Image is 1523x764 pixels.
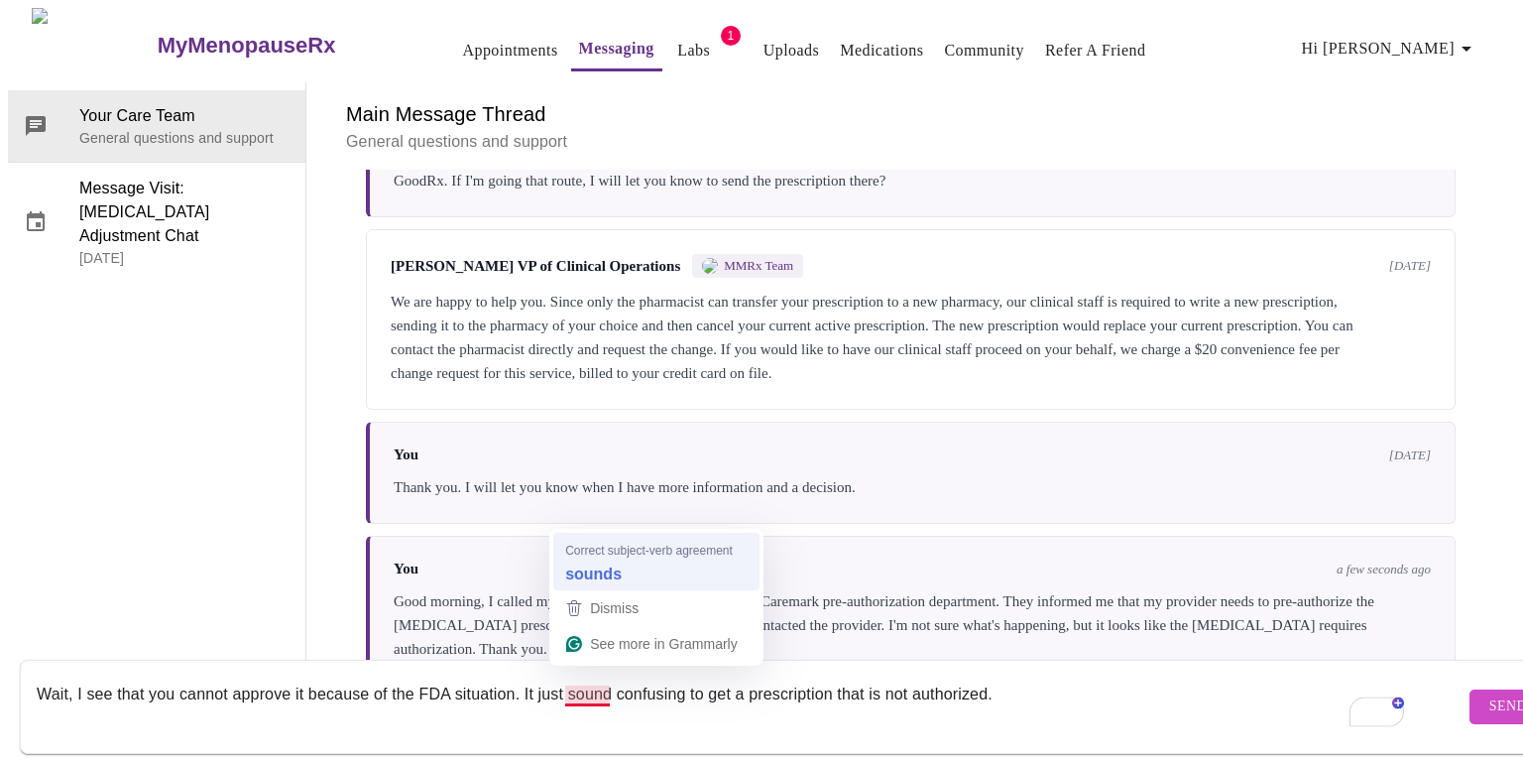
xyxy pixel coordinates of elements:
span: You [394,561,418,577]
a: Uploads [763,37,820,64]
span: Hi [PERSON_NAME] [1302,35,1478,63]
a: Messaging [579,35,654,63]
h6: Main Message Thread [346,98,1475,130]
span: Message Visit: [MEDICAL_DATA] Adjustment Chat [79,177,290,248]
a: Medications [840,37,923,64]
p: General questions and support [346,130,1475,154]
span: You [394,446,418,463]
div: We are happy to help you. Since only the pharmacist can transfer your prescription to a new pharm... [391,290,1431,385]
button: Uploads [756,31,828,70]
button: Messaging [571,29,662,71]
img: MMRX [702,258,718,274]
button: Community [936,31,1032,70]
button: Labs [662,31,726,70]
textarea: To enrich screen reader interactions, please activate Accessibility in Grammarly extension settings [37,675,1464,738]
button: Hi [PERSON_NAME] [1294,29,1486,68]
div: Your Care TeamGeneral questions and support [8,90,305,162]
img: MyMenopauseRx Logo [32,8,155,82]
button: Medications [832,31,931,70]
a: Refer a Friend [1045,37,1146,64]
span: Your Care Team [79,104,290,128]
a: Labs [677,37,710,64]
button: Refer a Friend [1037,31,1154,70]
p: General questions and support [79,128,290,148]
div: Message Visit: [MEDICAL_DATA] Adjustment Chat[DATE] [8,163,305,282]
a: Appointments [462,37,557,64]
a: MyMenopauseRx [155,11,414,80]
span: [DATE] [1389,447,1431,463]
div: Thank you. I will let you know when I have more information and a decision. [394,475,1431,499]
h3: MyMenopauseRx [158,33,336,59]
button: Appointments [454,31,565,70]
a: Community [944,37,1024,64]
p: [DATE] [79,248,290,268]
span: [PERSON_NAME] VP of Clinical Operations [391,258,680,275]
span: [DATE] [1389,258,1431,274]
span: 1 [721,26,741,46]
span: a few seconds ago [1337,562,1431,577]
div: Good morning, I called my insurance and just spoke with the Caremark pre-authorization department... [394,589,1431,661]
span: MMRx Team [724,258,793,274]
